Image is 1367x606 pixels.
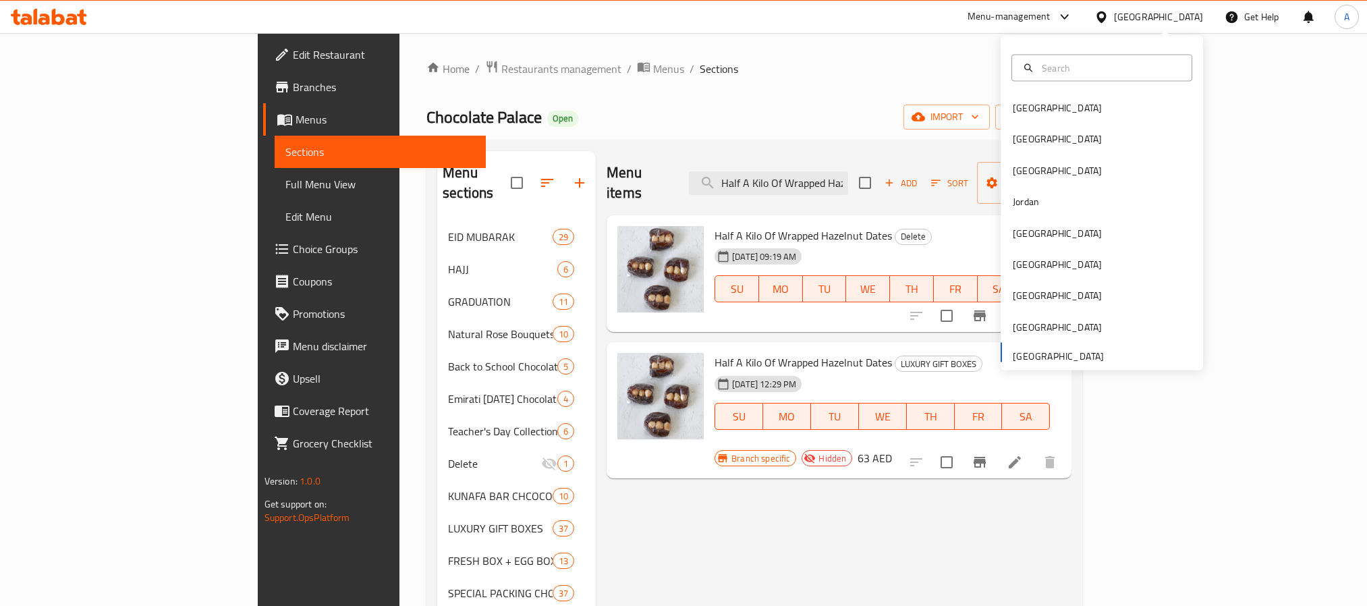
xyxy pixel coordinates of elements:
span: Upsell [293,370,475,387]
span: SU [721,407,758,426]
div: [GEOGRAPHIC_DATA] [1013,101,1102,115]
button: SA [1002,403,1050,430]
a: Coverage Report [263,395,486,427]
span: MO [769,407,806,426]
span: Add item [879,173,922,194]
a: Edit menu item [1007,454,1023,470]
li: / [690,61,694,77]
div: Open [547,111,578,127]
div: KUNAFA BAR CHCOCOLATE10 [437,480,596,512]
span: TH [912,407,949,426]
div: LUXURY GIFT BOXES37 [437,512,596,545]
span: 6 [558,425,574,438]
button: delete [1034,446,1066,478]
span: Sort [931,175,968,191]
span: EID MUBARAK [448,229,553,245]
a: Edit Menu [275,200,486,233]
a: Full Menu View [275,168,486,200]
span: Edit Menu [285,209,475,225]
div: Delete [895,229,932,245]
button: MO [763,403,811,430]
nav: breadcrumb [426,60,1082,78]
div: items [557,391,574,407]
button: FR [934,275,978,302]
span: 6 [558,263,574,276]
button: import [903,105,990,130]
div: FRESH BOX + EGG BOX [448,553,553,569]
a: Coupons [263,265,486,298]
span: import [914,109,979,126]
span: Open [547,113,578,124]
span: Choice Groups [293,241,475,257]
span: MO [764,279,798,299]
a: Edit Restaurant [263,38,486,71]
li: / [627,61,632,77]
span: Hidden [813,452,852,465]
div: [GEOGRAPHIC_DATA] [1013,225,1102,240]
span: TU [816,407,854,426]
button: SU [715,403,763,430]
span: 10 [553,328,574,341]
div: items [553,553,574,569]
a: Upsell [263,362,486,395]
span: HAJJ [448,261,557,277]
div: [GEOGRAPHIC_DATA] [1013,163,1102,177]
span: Manage items [988,166,1061,200]
span: SA [1007,407,1044,426]
button: Branch-specific-item [964,446,996,478]
h2: Menu items [607,163,673,203]
span: Branch specific [726,452,796,465]
div: items [557,358,574,375]
input: search [689,171,848,195]
span: 1.0.0 [300,472,320,490]
button: TU [803,275,847,302]
a: Support.OpsPlatform [264,509,350,526]
span: [DATE] 12:29 PM [727,378,802,391]
span: Back to School Chocolate [448,358,557,375]
div: LUXURY GIFT BOXES [448,520,553,536]
button: TH [890,275,934,302]
button: Sort [928,173,972,194]
h6: 63 AED [858,449,892,468]
span: [DATE] 09:19 AM [727,250,802,263]
a: Choice Groups [263,233,486,265]
span: TU [808,279,841,299]
div: items [557,456,574,472]
a: Branches [263,71,486,103]
div: Teacher's Day Collection [448,423,557,439]
div: GRADUATION11 [437,285,596,318]
span: WE [852,279,885,299]
img: Half A Kilo Of Wrapped Hazelnut Dates [617,353,704,439]
div: Delete1 [437,447,596,480]
button: Manage items [977,162,1071,204]
div: items [557,261,574,277]
div: items [553,520,574,536]
span: TH [895,279,928,299]
a: Menus [263,103,486,136]
div: items [557,423,574,439]
button: FR [955,403,1003,430]
a: Promotions [263,298,486,330]
span: Natural Rose Bouquets [448,326,553,342]
span: Menus [296,111,475,128]
span: Sections [700,61,738,77]
div: HAJJ6 [437,253,596,285]
span: Get support on: [264,495,327,513]
span: Grocery Checklist [293,435,475,451]
span: WE [864,407,901,426]
span: SU [721,279,754,299]
div: items [553,488,574,504]
span: 10 [553,490,574,503]
span: Emirati [DATE] Chocolate [448,391,557,407]
span: GRADUATION [448,294,553,310]
span: 37 [553,587,574,600]
div: [GEOGRAPHIC_DATA] [1013,132,1102,146]
button: MO [759,275,803,302]
span: Full Menu View [285,176,475,192]
span: Coupons [293,273,475,290]
button: Add section [563,167,596,199]
div: Natural Rose Bouquets10 [437,318,596,350]
span: KUNAFA BAR CHCOCOLATE [448,488,553,504]
span: Add [883,175,919,191]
